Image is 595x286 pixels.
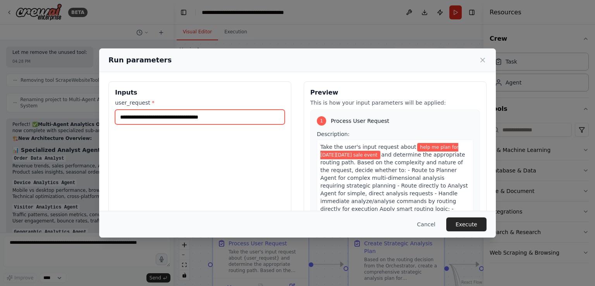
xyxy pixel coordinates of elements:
span: Description: [317,131,349,137]
button: Cancel [411,217,442,231]
h3: Inputs [115,88,285,97]
div: 1 [317,116,326,126]
h2: Run parameters [108,55,172,65]
h3: Preview [310,88,480,97]
span: and determine the appropriate routing path. Based on the complexity and nature of the request, de... [320,152,469,274]
p: This is how your input parameters will be applied: [310,99,480,107]
label: user_request [115,99,285,107]
span: Take the user's input request about [320,144,416,150]
button: Execute [446,217,487,231]
span: Process User Request [331,117,389,125]
span: Variable: user_request [320,143,458,159]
